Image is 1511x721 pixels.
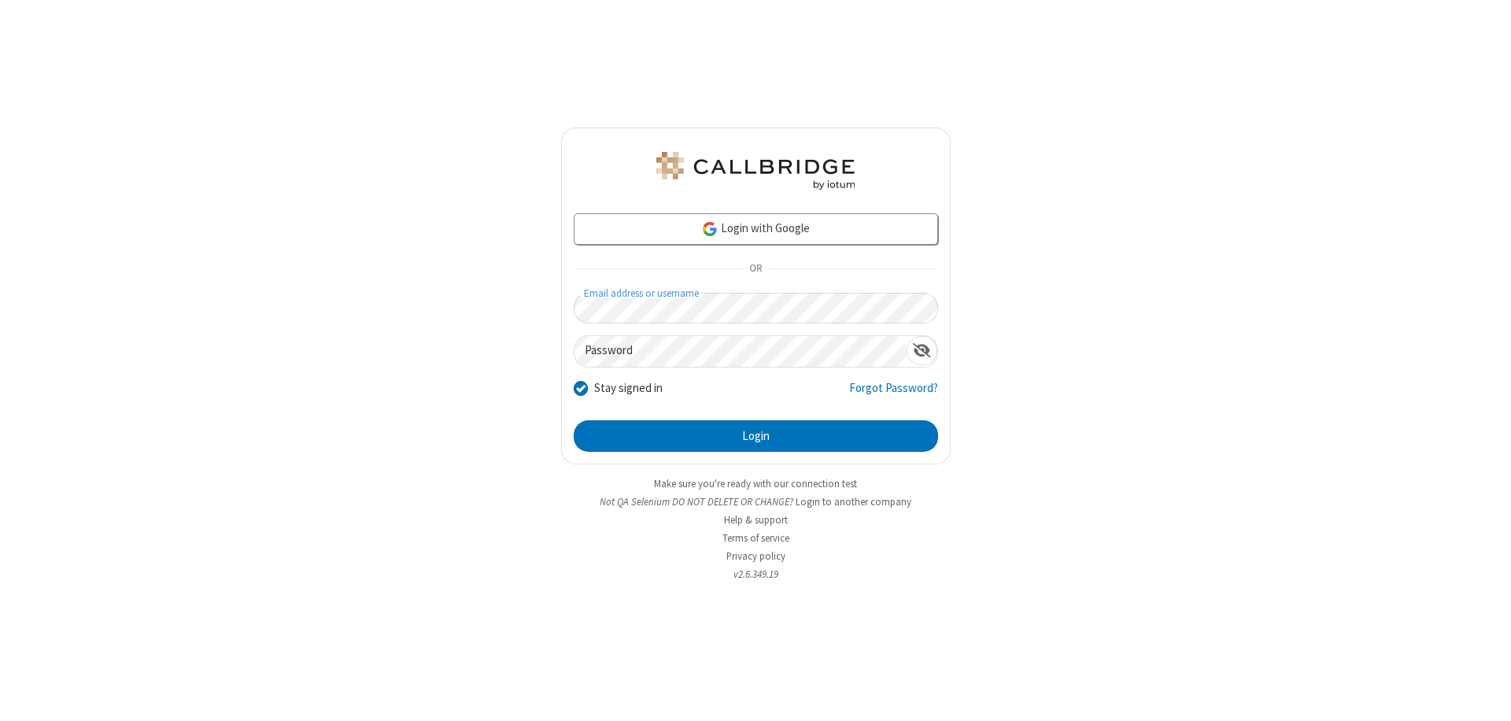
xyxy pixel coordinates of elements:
a: Make sure you're ready with our connection test [654,477,857,490]
li: Not QA Selenium DO NOT DELETE OR CHANGE? [561,494,951,509]
div: Show password [907,336,937,365]
button: Login [574,420,938,452]
input: Password [574,336,907,367]
a: Forgot Password? [849,379,938,409]
a: Login with Google [574,213,938,245]
img: QA Selenium DO NOT DELETE OR CHANGE [653,152,858,190]
label: Stay signed in [594,379,663,397]
button: Login to another company [796,494,911,509]
span: OR [743,258,768,280]
img: google-icon.png [701,220,719,238]
a: Help & support [724,513,788,527]
input: Email address or username [574,293,938,324]
a: Terms of service [722,531,789,545]
a: Privacy policy [726,549,785,563]
li: v2.6.349.19 [561,567,951,582]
